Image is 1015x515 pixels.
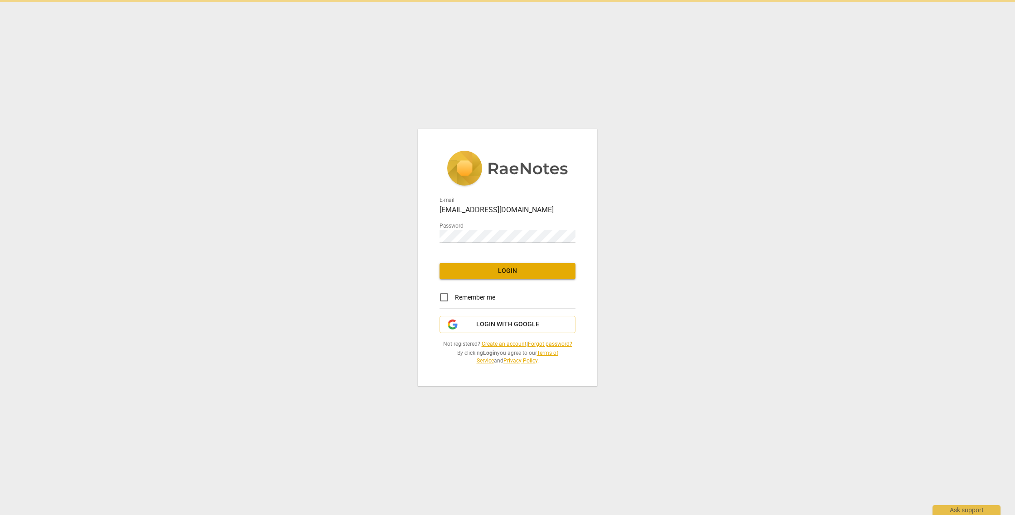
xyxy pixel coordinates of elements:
[440,349,575,364] span: By clicking you agree to our and .
[440,263,575,279] button: Login
[440,316,575,333] button: Login with Google
[440,198,454,203] label: E-mail
[447,267,568,276] span: Login
[482,341,527,347] a: Create an account
[440,340,575,348] span: Not registered? |
[476,320,539,329] span: Login with Google
[455,293,495,302] span: Remember me
[483,350,497,356] b: Login
[933,505,1000,515] div: Ask support
[440,224,464,229] label: Password
[477,350,558,364] a: Terms of Service
[528,341,572,347] a: Forgot password?
[447,151,568,188] img: 5ac2273c67554f335776073100b6d88f.svg
[503,358,537,364] a: Privacy Policy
